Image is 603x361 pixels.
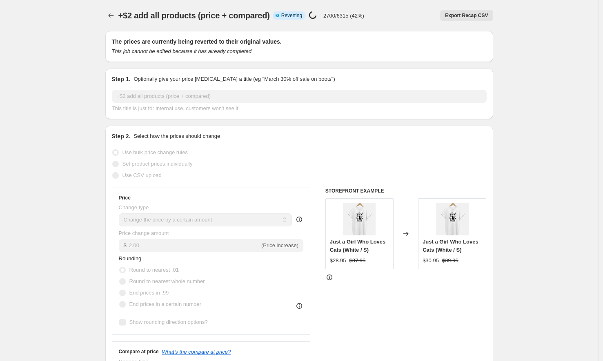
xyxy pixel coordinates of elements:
p: Select how the prices should change [134,132,220,140]
div: help [295,215,303,224]
span: End prices in .99 [129,290,169,296]
h2: Step 2. [112,132,131,140]
span: This title is just for internal use, customers won't see it [112,105,238,111]
span: Round to nearest whole number [129,278,205,284]
span: $ [124,242,127,248]
span: +$2 add all products (price + compared) [118,11,270,20]
span: Use CSV upload [122,172,162,178]
div: $30.95 [423,257,439,265]
span: End prices in a certain number [129,301,201,307]
span: (Price increase) [261,242,298,248]
span: Just a Girl Who Loves Cats (White / S) [330,239,386,253]
span: Round to nearest .01 [129,267,179,273]
p: 2700/6315 (42%) [323,13,364,19]
input: -10.00 [129,239,260,252]
img: white_80x.jpg [343,203,376,235]
h2: The prices are currently being reverted to their original values. [112,38,487,46]
span: Rounding [119,255,142,261]
strike: $37.95 [349,257,366,265]
span: Set product prices individually [122,161,193,167]
span: Reverting [281,12,302,19]
span: Just a Girl Who Loves Cats (White / S) [423,239,478,253]
button: Export Recap CSV [440,10,493,21]
button: Price change jobs [105,10,117,21]
span: Change type [119,204,149,210]
input: 30% off holiday sale [112,90,487,103]
p: Optionally give your price [MEDICAL_DATA] a title (eg "March 30% off sale on boots") [134,75,335,83]
h3: Compare at price [119,348,159,355]
h6: STOREFRONT EXAMPLE [325,188,487,194]
span: Use bulk price change rules [122,149,188,155]
h3: Price [119,195,131,201]
span: Show rounding direction options? [129,319,208,325]
button: What's the compare at price? [162,349,231,355]
h2: Step 1. [112,75,131,83]
img: white_80x.jpg [436,203,469,235]
span: Export Recap CSV [445,12,488,19]
span: Price change amount [119,230,169,236]
div: $28.95 [330,257,346,265]
i: This job cannot be edited because it has already completed. [112,48,253,54]
strike: $39.95 [442,257,458,265]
